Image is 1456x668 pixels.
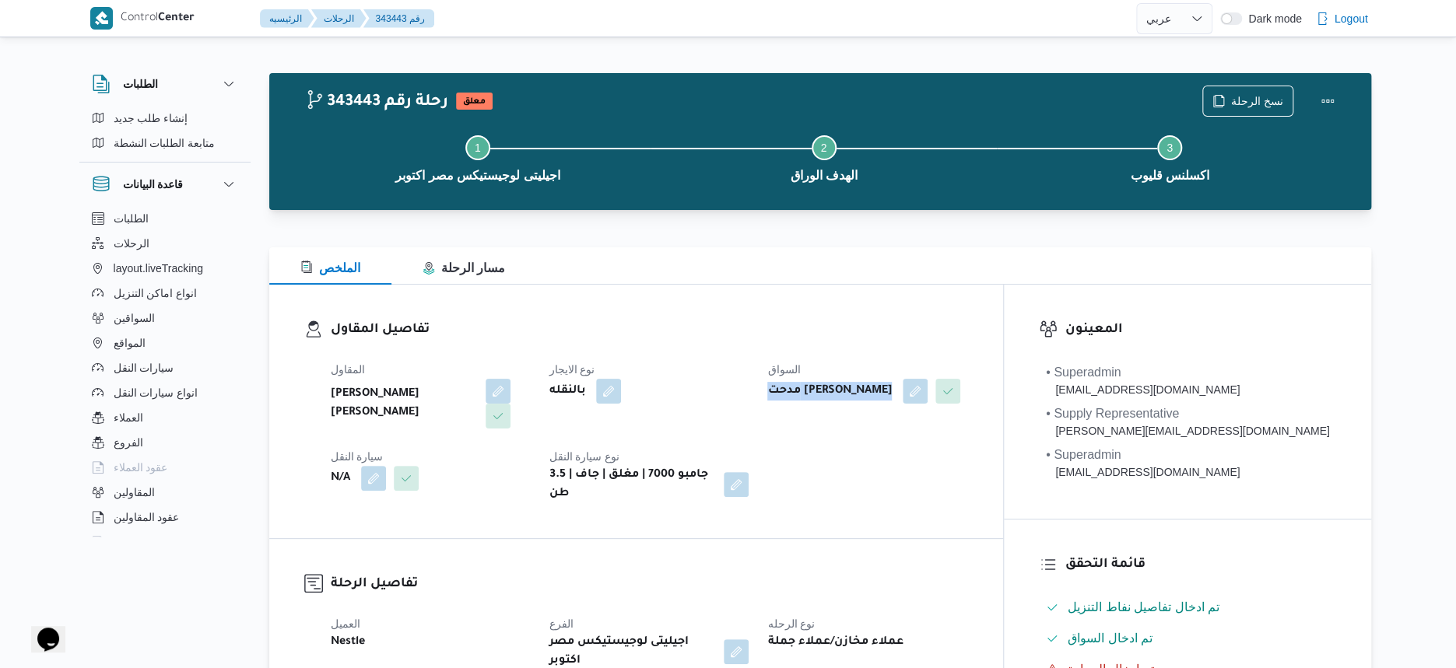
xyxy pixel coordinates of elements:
[1231,92,1283,110] span: نسخ الرحلة
[311,9,367,28] button: الرحلات
[475,142,481,154] span: 1
[114,134,216,152] span: متابعة الطلبات النشطة
[114,234,149,253] span: الرحلات
[114,209,149,228] span: الطلبات
[158,12,195,25] b: Center
[1202,86,1293,117] button: نسخ الرحلة
[549,617,573,630] span: الفرع
[1068,631,1153,645] span: تم ادخال السواق
[363,9,434,28] button: 343443 رقم
[79,206,251,543] div: قاعدة البيانات
[423,261,505,275] span: مسار الرحلة
[260,9,314,28] button: الرئيسيه
[821,142,827,154] span: 2
[114,508,180,526] span: عقود المقاولين
[114,533,178,551] span: اجهزة التليفون
[86,430,244,455] button: الفروع
[86,530,244,554] button: اجهزة التليفون
[1312,86,1343,117] button: Actions
[90,7,113,30] img: X8yXhbKr1z7QwAAAABJRU5ErkJggg==
[114,358,174,377] span: سيارات النقل
[86,455,244,480] button: عقود العملاء
[114,483,155,502] span: المقاولين
[86,505,244,530] button: عقود المقاولين
[395,166,560,185] span: اجيليتى لوجيستيكس مصر اكتوبر
[1167,142,1173,154] span: 3
[1046,446,1240,464] div: • Superadmin
[1040,626,1335,651] button: تم ادخال السواق
[549,450,619,463] span: نوع سيارة النقل
[651,117,997,198] button: الهدف الوراق
[86,281,244,306] button: انواع اماكن التنزيل
[1046,363,1240,382] div: • Superadmin
[1046,464,1240,481] div: [EMAIL_ADDRESS][DOMAIN_NAME]
[331,469,350,488] b: N/A
[1242,12,1301,25] span: Dark mode
[1068,600,1219,614] span: تم ادخال تفاصيل نفاط التنزيل
[1046,404,1329,439] span: • Supply Representative mohamed.sabry@illa.com.eg
[767,633,903,652] b: عملاء مخازن/عملاء جملة
[1130,166,1209,185] span: اكسلنس قليوب
[114,408,143,427] span: العملاء
[16,606,65,652] iframe: chat widget
[549,466,713,503] b: جامبو 7000 | مغلق | جاف | 3.5 طن
[92,175,238,194] button: قاعدة البيانات
[305,93,448,113] h2: 343443 رحلة رقم
[456,93,493,110] span: معلق
[1310,3,1374,34] button: Logout
[114,433,143,452] span: الفروع
[123,175,184,194] h3: قاعدة البيانات
[1046,423,1329,439] div: [PERSON_NAME][EMAIL_ADDRESS][DOMAIN_NAME]
[331,450,384,463] span: سيارة النقل
[300,261,360,275] span: الملخص
[1046,382,1240,398] div: [EMAIL_ADDRESS][DOMAIN_NAME]
[114,334,146,352] span: المواقع
[86,380,244,405] button: انواع سيارات النقل
[86,306,244,331] button: السواقين
[767,382,892,400] b: مدحت [PERSON_NAME]
[331,617,360,630] span: العميل
[1065,554,1335,575] h3: قائمة التحقق
[1068,629,1153,648] span: تم ادخال السواق
[1046,363,1240,398] span: • Superadmin karim.ragab@illa.com.eg
[331,385,475,422] b: [PERSON_NAME] [PERSON_NAME]
[997,117,1343,198] button: اكسلنس قليوب
[114,458,168,477] span: عقود العملاء
[92,75,238,93] button: الطلبات
[790,166,857,185] span: الهدف الوراق
[86,331,244,355] button: المواقع
[1040,595,1335,620] button: تم ادخال تفاصيل نفاط التنزيل
[767,363,800,376] span: السواق
[86,355,244,380] button: سيارات النقل
[549,363,595,376] span: نوع الايجار
[463,97,486,107] b: معلق
[331,633,365,652] b: Nestle
[79,106,251,162] div: الطلبات
[114,109,188,128] span: إنشاء طلب جديد
[114,284,198,303] span: انواع اماكن التنزيل
[86,480,244,505] button: المقاولين
[114,383,198,402] span: انواع سيارات النقل
[86,405,244,430] button: العملاء
[86,206,244,231] button: الطلبات
[331,574,969,595] h3: تفاصيل الرحلة
[549,382,585,400] b: بالنقله
[1065,320,1335,341] h3: المعينون
[1046,404,1329,423] div: • Supply Representative
[1335,9,1368,28] span: Logout
[1046,446,1240,481] span: • Superadmin mostafa.elrouby@illa.com.eg
[123,75,158,93] h3: الطلبات
[1068,598,1219,617] span: تم ادخال تفاصيل نفاط التنزيل
[114,309,155,327] span: السواقين
[767,617,815,630] span: نوع الرحله
[114,259,203,278] span: layout.liveTracking
[86,256,244,281] button: layout.liveTracking
[331,320,969,341] h3: تفاصيل المقاول
[331,363,365,376] span: المقاول
[86,131,244,156] button: متابعة الطلبات النشطة
[86,106,244,131] button: إنشاء طلب جديد
[305,117,651,198] button: اجيليتى لوجيستيكس مصر اكتوبر
[86,231,244,256] button: الرحلات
